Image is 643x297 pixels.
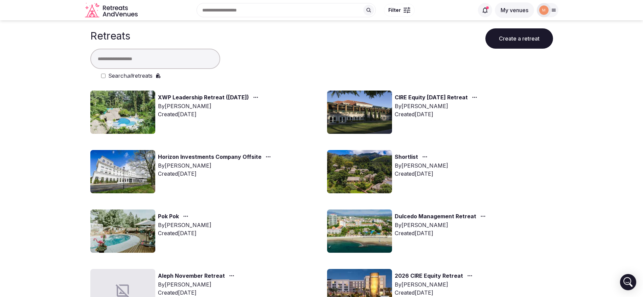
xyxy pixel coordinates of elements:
[395,280,475,289] div: By [PERSON_NAME]
[158,162,274,170] div: By [PERSON_NAME]
[108,72,153,80] label: Search retreats
[90,150,155,193] img: Top retreat image for the retreat: Horizon Investments Company Offsite
[395,162,448,170] div: By [PERSON_NAME]
[90,91,155,134] img: Top retreat image for the retreat: XWP Leadership Retreat (February 2026)
[158,153,261,162] a: Horizon Investments Company Offsite
[395,102,480,110] div: By [PERSON_NAME]
[395,212,476,221] a: Dulcedo Management Retreat
[395,170,448,178] div: Created [DATE]
[395,93,468,102] a: CIRE Equity [DATE] Retreat
[127,72,133,79] em: all
[395,221,488,229] div: By [PERSON_NAME]
[395,272,463,280] a: 2026 CIRE Equity Retreat
[158,102,261,110] div: By [PERSON_NAME]
[620,274,636,290] div: Open Intercom Messenger
[495,2,534,18] button: My venues
[158,289,237,297] div: Created [DATE]
[395,110,480,118] div: Created [DATE]
[158,229,211,237] div: Created [DATE]
[158,212,179,221] a: Pok Pok
[495,7,534,14] a: My venues
[388,7,401,14] span: Filter
[384,4,415,17] button: Filter
[158,280,237,289] div: By [PERSON_NAME]
[539,5,549,15] img: marina
[395,289,475,297] div: Created [DATE]
[395,153,418,162] a: Shortlist
[327,209,392,253] img: Top retreat image for the retreat: Dulcedo Management Retreat
[327,150,392,193] img: Top retreat image for the retreat: Shortlist
[90,30,130,42] h1: Retreats
[485,28,553,49] button: Create a retreat
[327,91,392,134] img: Top retreat image for the retreat: CIRE Equity February 2026 Retreat
[158,110,261,118] div: Created [DATE]
[395,229,488,237] div: Created [DATE]
[158,93,249,102] a: XWP Leadership Retreat ([DATE])
[90,209,155,253] img: Top retreat image for the retreat: Pok Pok
[85,3,139,18] a: Visit the homepage
[85,3,139,18] svg: Retreats and Venues company logo
[158,272,225,280] a: Aleph November Retreat
[158,221,211,229] div: By [PERSON_NAME]
[158,170,274,178] div: Created [DATE]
